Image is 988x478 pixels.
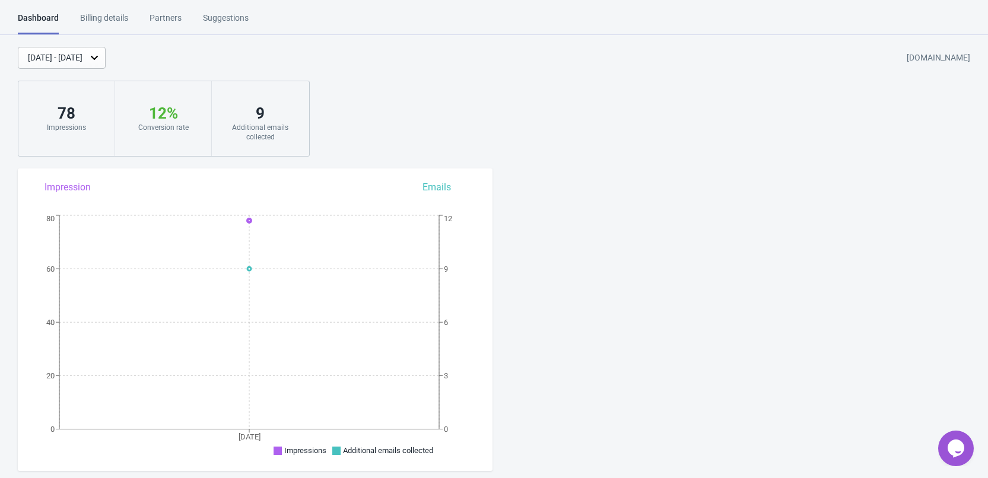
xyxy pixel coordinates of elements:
[224,123,297,142] div: Additional emails collected
[46,214,55,223] tspan: 80
[50,425,55,434] tspan: 0
[127,123,199,132] div: Conversion rate
[444,214,452,223] tspan: 12
[444,265,448,273] tspan: 9
[28,52,82,64] div: [DATE] - [DATE]
[18,12,59,34] div: Dashboard
[284,446,326,455] span: Impressions
[46,265,55,273] tspan: 60
[30,104,103,123] div: 78
[444,425,448,434] tspan: 0
[30,123,103,132] div: Impressions
[938,431,976,466] iframe: chat widget
[46,371,55,380] tspan: 20
[444,318,448,327] tspan: 6
[224,104,297,123] div: 9
[150,12,182,33] div: Partners
[239,432,260,441] tspan: [DATE]
[46,318,55,327] tspan: 40
[80,12,128,33] div: Billing details
[907,47,970,69] div: [DOMAIN_NAME]
[343,446,433,455] span: Additional emails collected
[203,12,249,33] div: Suggestions
[444,371,448,380] tspan: 3
[127,104,199,123] div: 12 %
